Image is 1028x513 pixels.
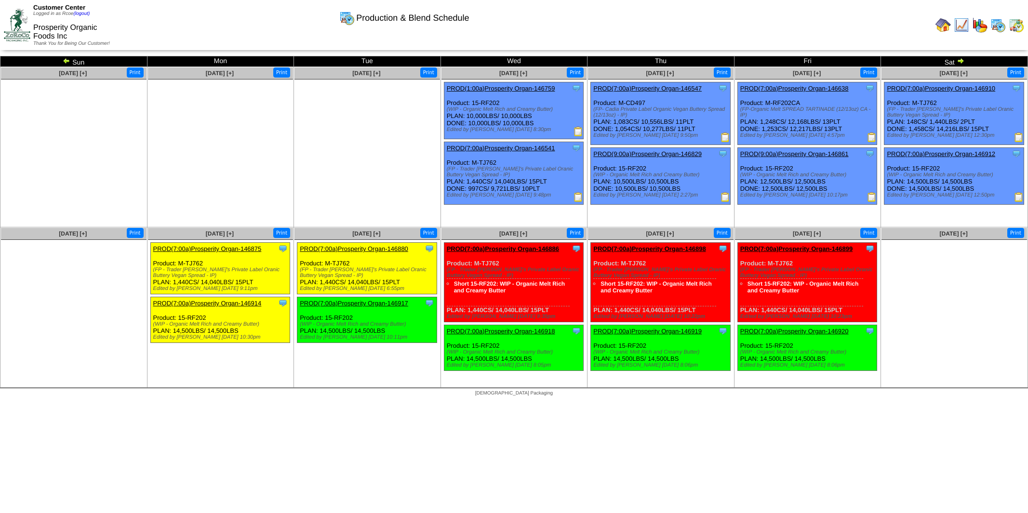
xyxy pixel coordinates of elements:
[447,314,584,319] div: Edited by [PERSON_NAME] [DATE] 9:35pm
[300,267,437,278] div: (FP - Trader [PERSON_NAME]'s Private Label Oranic Buttery Vegan Spread - IP)
[865,326,875,336] img: Tooltip
[591,243,731,322] div: Product: M-TJ762 PLAN: 1,440CS / 14,040LBS / 15PLT
[499,230,527,237] a: [DATE] [+]
[972,17,988,33] img: graph.gif
[420,228,437,238] button: Print
[150,297,290,343] div: Product: 15-RF202 PLAN: 14,500LBS / 14,500LBS
[447,362,584,368] div: Edited by [PERSON_NAME] [DATE] 8:05pm
[593,245,706,252] a: PROD(7:00a)Prosperity Organ-146898
[1012,83,1021,93] img: Tooltip
[447,106,584,112] div: (WIP - Organic Melt Rich and Creamy Butter)
[33,4,85,11] span: Customer Center
[425,298,434,308] img: Tooltip
[572,326,581,336] img: Tooltip
[447,328,555,335] a: PROD(7:00a)Prosperity Organ-146918
[940,230,968,237] a: [DATE] [+]
[865,149,875,158] img: Tooltip
[444,325,584,371] div: Product: 15-RF202 PLAN: 14,500LBS / 14,500LBS
[954,17,969,33] img: line_graph.gif
[352,70,380,77] span: [DATE] [+]
[593,172,730,178] div: (WIP - Organic Melt Rich and Creamy Butter)
[441,56,587,67] td: Wed
[591,148,731,205] div: Product: 15-RF202 PLAN: 10,500LBS / 10,500LBS DONE: 10,500LBS / 10,500LBS
[567,228,584,238] button: Print
[0,56,147,67] td: Sun
[737,325,877,371] div: Product: 15-RF202 PLAN: 14,500LBS / 14,500LBS
[153,286,290,291] div: Edited by [PERSON_NAME] [DATE] 9:11pm
[646,230,674,237] a: [DATE] [+]
[593,267,730,278] div: (FP - Trader [PERSON_NAME]'s Private Label Oranic Buttery Vegan Spread - IP)
[601,280,711,294] a: Short 15-RF202: WIP - Organic Melt Rich and Creamy Butter
[737,148,877,205] div: Product: 15-RF202 PLAN: 12,500LBS / 12,500LBS DONE: 12,500LBS / 12,500LBS
[718,244,728,253] img: Tooltip
[150,243,290,294] div: Product: M-TJ762 PLAN: 1,440CS / 14,040LBS / 15PLT
[447,192,584,198] div: Edited by [PERSON_NAME] [DATE] 9:48pm
[73,11,90,16] a: (logout)
[740,349,877,355] div: (WIP - Organic Melt Rich and Creamy Butter)
[940,70,968,77] a: [DATE] [+]
[127,67,144,78] button: Print
[33,41,110,46] span: Thank You for Being Our Customer!
[884,148,1024,205] div: Product: 15-RF202 PLAN: 14,500LBS / 14,500LBS DONE: 14,500LBS / 14,500LBS
[593,106,730,118] div: (FP- Cadia Private Label Organic Vegan Buttery Spread (12/13oz) - IP)
[990,17,1006,33] img: calendarprod.gif
[574,127,583,136] img: Production Report
[356,13,469,23] span: Production & Blend Schedule
[278,244,288,253] img: Tooltip
[865,83,875,93] img: Tooltip
[59,70,87,77] a: [DATE] [+]
[153,245,262,252] a: PROD(7:00a)Prosperity Organ-146875
[425,244,434,253] img: Tooltip
[887,85,995,92] a: PROD(7:00a)Prosperity Organ-146910
[740,267,877,278] div: (FP - Trader [PERSON_NAME]'s Private Label Oranic Buttery Vegan Spread - IP)
[935,17,951,33] img: home.gif
[740,172,877,178] div: (WIP - Organic Melt Rich and Creamy Butter)
[447,349,584,355] div: (WIP - Organic Melt Rich and Creamy Butter)
[300,245,408,252] a: PROD(7:00a)Prosperity Organ-146880
[887,106,1024,118] div: (FP - Trader [PERSON_NAME]'s Private Label Oranic Buttery Vegan Spread - IP)
[63,57,70,65] img: arrowleft.gif
[444,243,584,322] div: Product: M-TJ762 PLAN: 1,440CS / 14,040LBS / 15PLT
[300,321,437,327] div: (WIP - Organic Melt Rich and Creamy Butter)
[499,70,527,77] a: [DATE] [+]
[574,192,583,202] img: Production Report
[593,314,730,319] div: Edited by [PERSON_NAME] [DATE] 10:22pm
[740,362,877,368] div: Edited by [PERSON_NAME] [DATE] 8:06pm
[740,132,877,138] div: Edited by [PERSON_NAME] [DATE] 4:57pm
[587,56,734,67] td: Thu
[447,166,584,178] div: (FP - Trader [PERSON_NAME]'s Private Label Oranic Buttery Vegan Spread - IP)
[740,85,849,92] a: PROD(7:00a)Prosperity Organ-146638
[593,362,730,368] div: Edited by [PERSON_NAME] [DATE] 8:06pm
[572,83,581,93] img: Tooltip
[591,325,731,371] div: Product: 15-RF202 PLAN: 14,500LBS / 14,500LBS
[957,57,964,65] img: arrowright.gif
[572,143,581,153] img: Tooltip
[475,391,553,396] span: [DEMOGRAPHIC_DATA] Packaging
[153,321,290,327] div: (WIP - Organic Melt Rich and Creamy Butter)
[593,328,702,335] a: PROD(7:00a)Prosperity Organ-146919
[444,142,584,205] div: Product: M-TJ762 PLAN: 1,440CS / 14,040LBS / 15PLT DONE: 997CS / 9,721LBS / 10PLT
[352,230,380,237] a: [DATE] [+]
[127,228,144,238] button: Print
[278,298,288,308] img: Tooltip
[887,132,1024,138] div: Edited by [PERSON_NAME] [DATE] 12:30pm
[1014,132,1024,142] img: Production Report
[447,85,555,92] a: PROD(1:00a)Prosperity Organ-146759
[721,132,730,142] img: Production Report
[153,267,290,278] div: (FP - Trader [PERSON_NAME]'s Private Label Oranic Buttery Vegan Spread - IP)
[884,82,1024,145] div: Product: M-TJ762 PLAN: 148CS / 1,440LBS / 2PLT DONE: 1,458CS / 14,216LBS / 15PLT
[454,280,565,294] a: Short 15-RF202: WIP - Organic Melt Rich and Creamy Butter
[734,56,881,67] td: Fri
[867,132,877,142] img: Production Report
[740,314,877,319] div: Edited by [PERSON_NAME] [DATE] 10:23pm
[867,192,877,202] img: Production Report
[447,127,584,132] div: Edited by [PERSON_NAME] [DATE] 8:30pm
[153,334,290,340] div: Edited by [PERSON_NAME] [DATE] 10:30pm
[206,230,234,237] a: [DATE] [+]
[444,82,584,139] div: Product: 15-RF202 PLAN: 10,000LBS / 10,000LBS DONE: 10,000LBS / 10,000LBS
[860,67,877,78] button: Print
